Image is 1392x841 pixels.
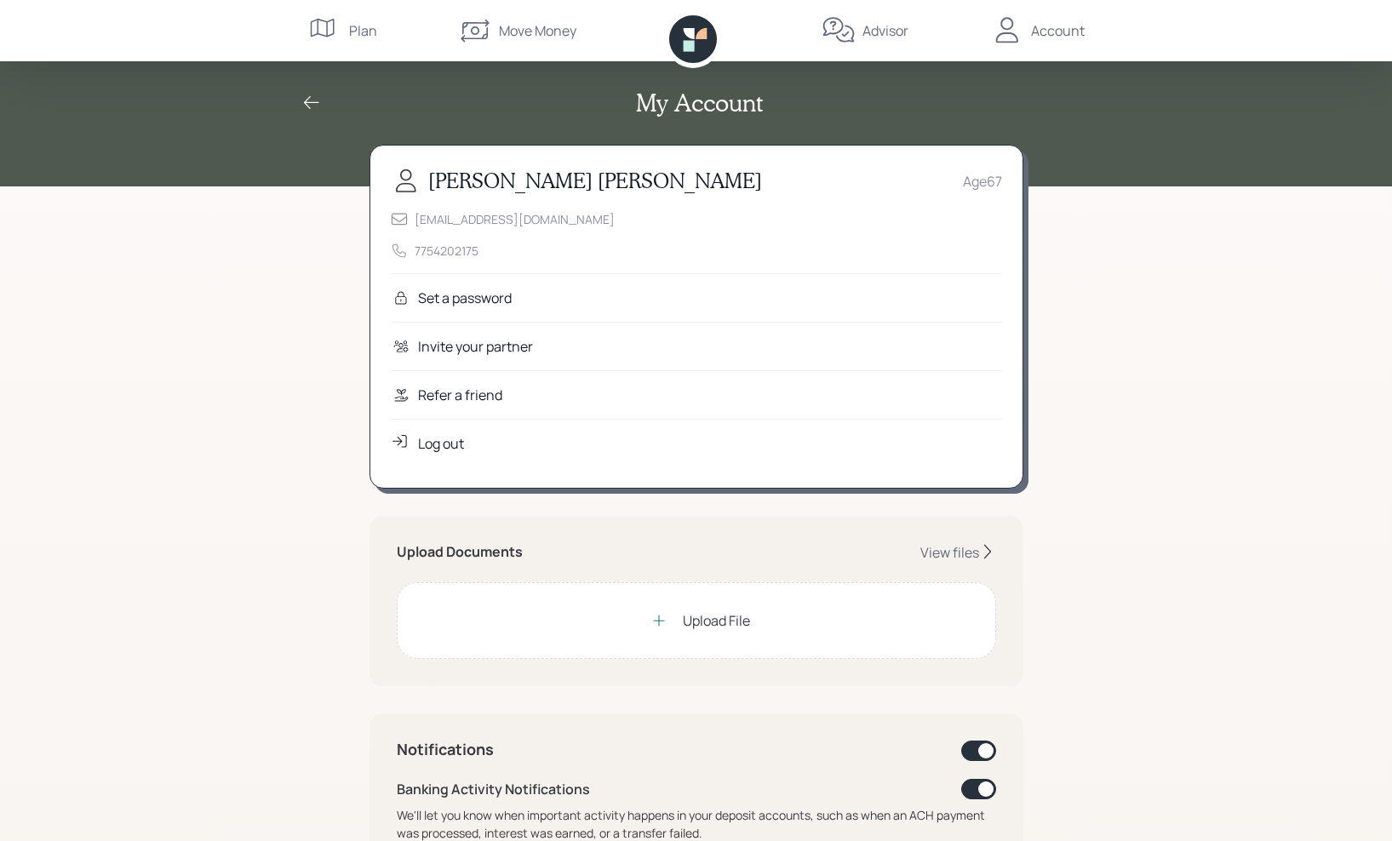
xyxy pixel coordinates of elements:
[397,544,523,560] h5: Upload Documents
[499,20,576,41] div: Move Money
[397,741,494,759] h4: Notifications
[418,433,464,454] div: Log out
[862,20,908,41] div: Advisor
[415,242,478,260] div: 7754202175
[397,779,590,799] div: Banking Activity Notifications
[963,171,1002,192] div: Age 67
[349,20,377,41] div: Plan
[1031,20,1085,41] div: Account
[415,210,615,228] div: [EMAIL_ADDRESS][DOMAIN_NAME]
[418,288,512,308] div: Set a password
[920,543,979,562] div: View files
[428,169,762,193] h3: [PERSON_NAME] [PERSON_NAME]
[636,89,763,117] h2: My Account
[683,610,750,631] div: Upload File
[418,385,502,405] div: Refer a friend
[418,336,533,357] div: Invite your partner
